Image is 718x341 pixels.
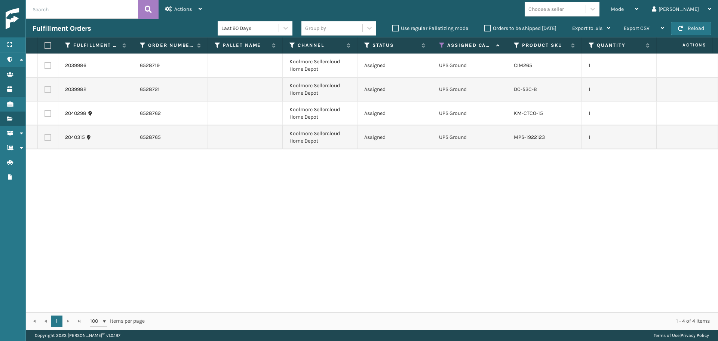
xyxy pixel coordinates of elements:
[514,110,543,116] a: KM-CTCO-15
[298,42,343,49] label: Channel
[514,86,537,92] a: DC-53C-B
[65,62,86,69] a: 2039986
[148,42,193,49] label: Order Number
[432,101,507,125] td: UPS Ground
[582,54,657,77] td: 1
[133,125,208,149] td: 6528765
[514,134,545,140] a: MPS-1922123
[597,42,642,49] label: Quantity
[659,39,711,51] span: Actions
[35,330,120,341] p: Copyright 2023 [PERSON_NAME]™ v 1.0.187
[572,25,602,31] span: Export to .xls
[681,333,709,338] a: Privacy Policy
[582,77,657,101] td: 1
[582,101,657,125] td: 1
[432,54,507,77] td: UPS Ground
[155,317,710,325] div: 1 - 4 of 4 items
[133,54,208,77] td: 6528719
[283,77,358,101] td: Koolmore Sellercloud Home Depot
[65,110,86,117] a: 2040298
[582,125,657,149] td: 1
[283,54,358,77] td: Koolmore Sellercloud Home Depot
[358,77,432,101] td: Assigned
[133,77,208,101] td: 6528721
[522,42,567,49] label: Product SKU
[90,317,101,325] span: 100
[447,42,493,49] label: Assigned Carrier Service
[358,54,432,77] td: Assigned
[358,101,432,125] td: Assigned
[671,22,711,35] button: Reload
[133,101,208,125] td: 6528762
[432,77,507,101] td: UPS Ground
[432,125,507,149] td: UPS Ground
[358,125,432,149] td: Assigned
[305,24,326,32] div: Group by
[33,24,91,33] h3: Fulfillment Orders
[528,5,564,13] div: Choose a seller
[624,25,650,31] span: Export CSV
[73,42,119,49] label: Fulfillment Order Id
[6,8,73,30] img: logo
[611,6,624,12] span: Mode
[392,25,468,31] label: Use regular Palletizing mode
[484,25,556,31] label: Orders to be shipped [DATE]
[65,134,85,141] a: 2040315
[654,330,709,341] div: |
[51,316,62,327] a: 1
[514,62,532,68] a: CIM265
[65,86,86,93] a: 2039982
[223,42,268,49] label: Pallet Name
[90,316,145,327] span: items per page
[221,24,279,32] div: Last 90 Days
[174,6,192,12] span: Actions
[654,333,679,338] a: Terms of Use
[283,101,358,125] td: Koolmore Sellercloud Home Depot
[372,42,418,49] label: Status
[283,125,358,149] td: Koolmore Sellercloud Home Depot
